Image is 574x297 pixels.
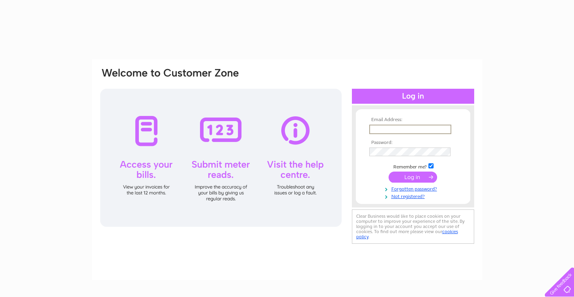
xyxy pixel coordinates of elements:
[367,162,459,170] td: Remember me?
[352,209,474,244] div: Clear Business would like to place cookies on your computer to improve your experience of the sit...
[367,140,459,146] th: Password:
[356,229,458,239] a: cookies policy
[369,185,459,192] a: Forgotten password?
[389,172,437,183] input: Submit
[369,192,459,200] a: Not registered?
[367,117,459,123] th: Email Address:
